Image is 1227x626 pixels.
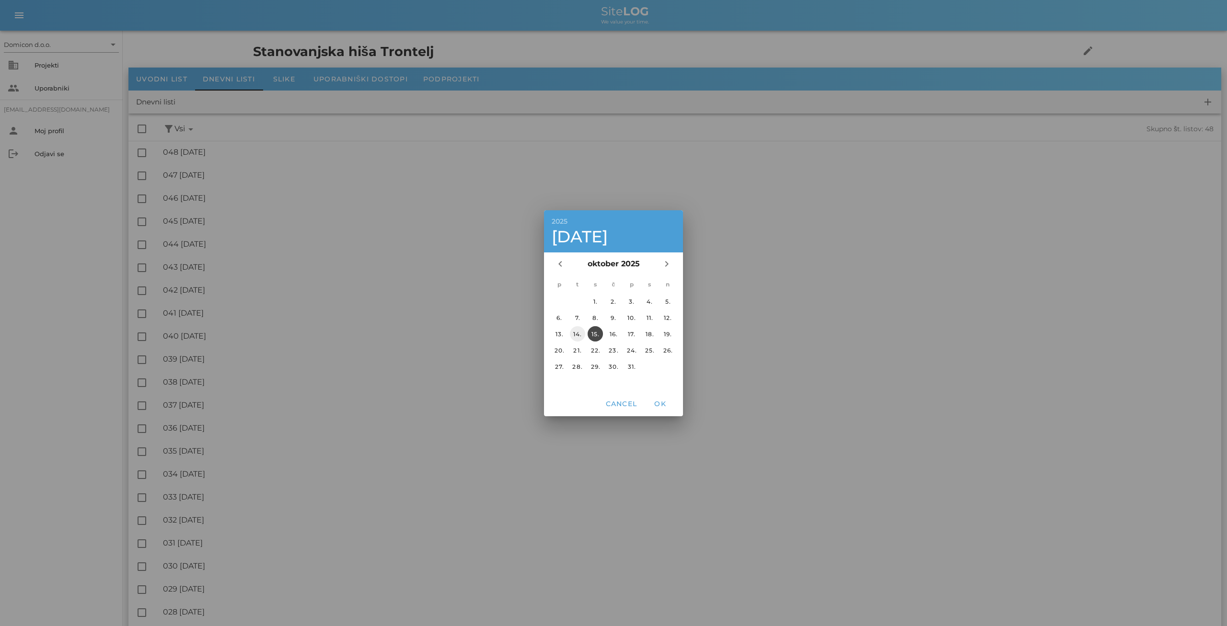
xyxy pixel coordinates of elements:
[660,342,675,358] button: 26.
[588,310,603,325] button: 8.
[606,314,621,321] div: 9.
[588,314,603,321] div: 8.
[660,346,675,353] div: 26.
[642,310,657,325] button: 11.
[606,330,621,337] div: 16.
[570,314,585,321] div: 7.
[552,342,567,358] button: 20.
[551,276,568,293] th: p
[570,359,585,374] button: 28.
[624,359,639,374] button: 31.
[570,363,585,370] div: 28.
[606,310,621,325] button: 9.
[606,294,621,309] button: 2.
[588,297,603,305] div: 1.
[624,330,639,337] div: 17.
[555,258,566,270] i: chevron_left
[660,297,675,305] div: 5.
[624,342,639,358] button: 24.
[588,326,603,341] button: 15.
[584,254,644,273] button: oktober 2025
[624,363,639,370] div: 31.
[660,330,675,337] div: 19.
[606,342,621,358] button: 23.
[570,342,585,358] button: 21.
[1090,523,1227,626] div: Pripomoček za klepet
[623,276,640,293] th: p
[624,314,639,321] div: 10.
[642,297,657,305] div: 4.
[552,228,675,245] div: [DATE]
[624,310,639,325] button: 10.
[642,294,657,309] button: 4.
[552,346,567,353] div: 20.
[570,326,585,341] button: 14.
[660,326,675,341] button: 19.
[624,326,639,341] button: 17.
[552,330,567,337] div: 13.
[642,314,657,321] div: 11.
[606,359,621,374] button: 30.
[648,399,671,408] span: OK
[552,363,567,370] div: 27.
[659,276,676,293] th: n
[588,359,603,374] button: 29.
[624,294,639,309] button: 3.
[606,326,621,341] button: 16.
[588,346,603,353] div: 22.
[658,255,675,273] button: Naslednji mesec
[606,346,621,353] div: 23.
[587,276,604,293] th: s
[552,359,567,374] button: 27.
[660,310,675,325] button: 12.
[605,276,622,293] th: č
[570,330,585,337] div: 14.
[570,310,585,325] button: 7.
[606,297,621,305] div: 2.
[660,294,675,309] button: 5.
[552,255,569,273] button: Prejšnji mesec
[645,395,675,412] button: OK
[641,276,659,293] th: s
[588,330,603,337] div: 15.
[605,399,637,408] span: Cancel
[569,276,586,293] th: t
[624,297,639,305] div: 3.
[660,314,675,321] div: 12.
[661,258,672,270] i: chevron_right
[642,326,657,341] button: 18.
[642,346,657,353] div: 25.
[570,346,585,353] div: 21.
[552,218,675,225] div: 2025
[552,326,567,341] button: 13.
[606,363,621,370] div: 30.
[601,395,641,412] button: Cancel
[1090,523,1227,626] iframe: Chat Widget
[552,310,567,325] button: 6.
[552,314,567,321] div: 6.
[642,342,657,358] button: 25.
[642,330,657,337] div: 18.
[588,342,603,358] button: 22.
[588,294,603,309] button: 1.
[588,363,603,370] div: 29.
[624,346,639,353] div: 24.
